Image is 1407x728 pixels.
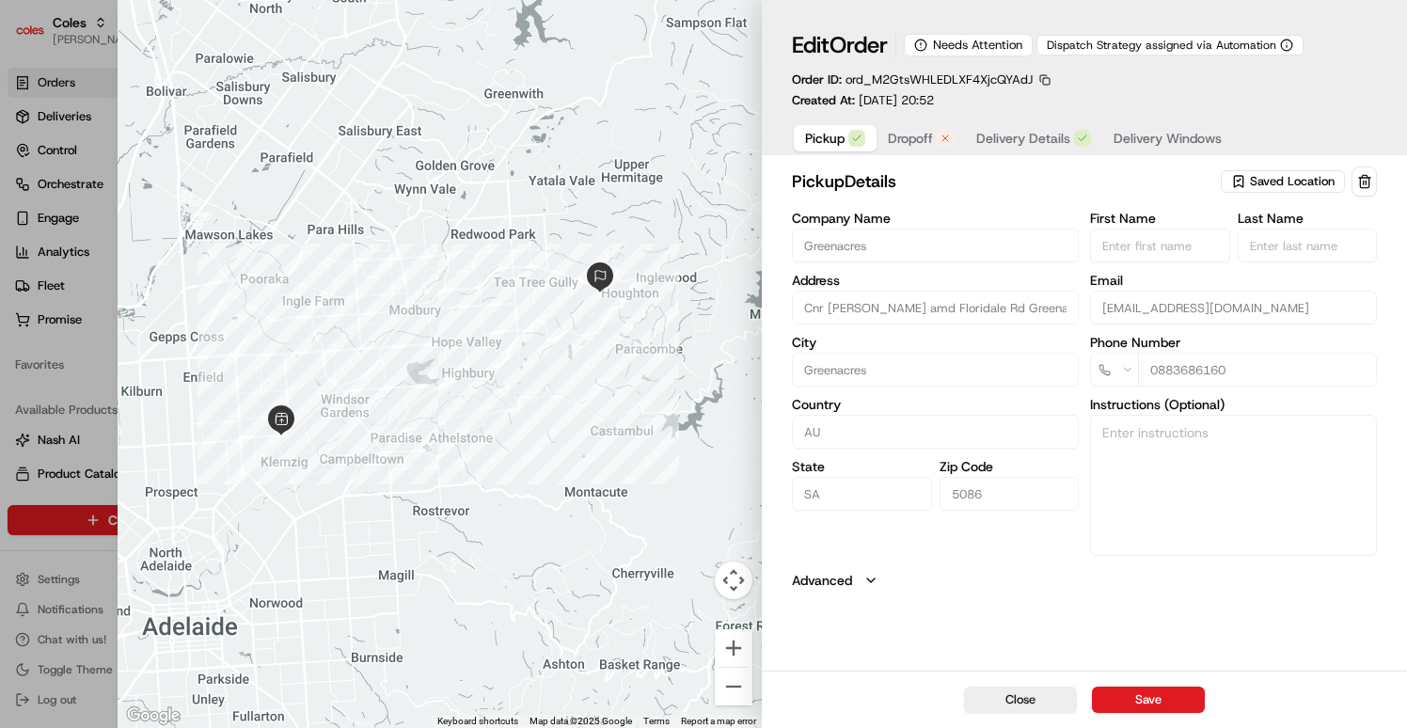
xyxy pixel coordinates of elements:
span: Saved Location [1250,173,1335,190]
input: Got a question? Start typing here... [49,121,339,141]
a: Powered byPylon [133,415,228,430]
input: Enter country [792,415,1079,449]
button: Start new chat [320,185,342,208]
button: Dispatch Strategy assigned via Automation [1036,35,1304,55]
button: Map camera controls [715,562,752,599]
label: Instructions (Optional) [1090,398,1377,411]
span: Map data ©2025 Google [530,716,632,726]
span: [DATE] 20:52 [859,92,934,108]
img: 1736555255976-a54dd68f-1ca7-489b-9aae-adbdc363a1c4 [38,293,53,308]
span: Dropoff [888,129,933,148]
button: Zoom in [715,629,752,667]
button: See all [292,241,342,263]
span: [DATE] [166,292,205,307]
label: First Name [1090,212,1229,225]
img: Joseph V. [19,274,49,304]
p: Created At: [792,92,934,109]
input: Enter phone number [1138,353,1377,387]
label: State [792,460,931,473]
input: Enter zip code [940,477,1079,511]
p: Welcome 👋 [19,75,342,105]
label: Address [792,274,1079,287]
h2: pickup Details [792,168,1217,195]
a: Open this area in Google Maps (opens a new window) [122,704,184,728]
span: ord_M2GtsWHLEDLXF4XjcQYAdJ [846,71,1033,87]
label: Last Name [1238,212,1377,225]
label: Company Name [792,212,1079,225]
span: API Documentation [178,370,302,388]
button: Advanced [792,571,1377,590]
div: Needs Attention [904,34,1033,56]
input: Enter email [1090,291,1377,324]
span: Order [830,30,888,60]
input: Enter first name [1090,229,1229,262]
span: Pickup [805,129,845,148]
h1: Edit [792,30,888,60]
button: Saved Location [1221,168,1348,195]
span: Delivery Details [976,129,1070,148]
a: 💻API Documentation [151,362,309,396]
img: Nash [19,19,56,56]
div: We're available if you need us! [85,198,259,214]
a: Report a map error [681,716,756,726]
button: Close [964,687,1077,713]
label: Phone Number [1090,336,1377,349]
img: 1736555255976-a54dd68f-1ca7-489b-9aae-adbdc363a1c4 [19,180,53,214]
label: Advanced [792,571,852,590]
input: Enter state [792,477,931,511]
label: Country [792,398,1079,411]
button: Zoom out [715,668,752,705]
div: 📗 [19,372,34,387]
img: Google [122,704,184,728]
input: Enter city [792,353,1079,387]
input: Floriedale Rd & Muller Rd, Greenacres SA 5086, Australia [792,291,1079,324]
span: Delivery Windows [1114,129,1222,148]
span: Knowledge Base [38,370,144,388]
a: Terms (opens in new tab) [643,716,670,726]
div: Past conversations [19,245,126,260]
div: 💻 [159,372,174,387]
span: Pylon [187,416,228,430]
span: • [156,292,163,307]
button: Save [1092,687,1205,713]
input: Enter last name [1238,229,1377,262]
span: [PERSON_NAME] [58,292,152,307]
p: Order ID: [792,71,1033,88]
input: Enter company name [792,229,1079,262]
button: Keyboard shortcuts [437,715,518,728]
label: Zip Code [940,460,1079,473]
a: 📗Knowledge Base [11,362,151,396]
span: Dispatch Strategy assigned via Automation [1047,38,1276,53]
img: 1756434665150-4e636765-6d04-44f2-b13a-1d7bbed723a0 [40,180,73,214]
label: City [792,336,1079,349]
label: Email [1090,274,1377,287]
div: Start new chat [85,180,308,198]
